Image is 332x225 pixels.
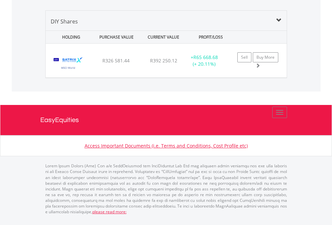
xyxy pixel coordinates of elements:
[150,57,177,64] span: R392 250.12
[102,57,130,64] span: R326 581.44
[183,54,225,67] div: + (+ 20.11%)
[49,52,88,76] img: EQU.ZA.STXWDM.png
[237,52,251,62] a: Sell
[193,54,218,60] span: R65 668.68
[253,52,278,62] a: Buy More
[92,209,127,215] a: please read more:
[94,31,139,43] div: PURCHASE VALUE
[188,31,234,43] div: PROFIT/LOSS
[141,31,186,43] div: CURRENT VALUE
[51,18,78,25] span: DIY Shares
[45,163,287,215] p: Lorem Ipsum Dolors (Ame) Con a/e SeddOeiusmod tem InciDiduntut Lab Etd mag aliquaen admin veniamq...
[40,105,292,135] a: EasyEquities
[46,31,92,43] div: HOLDING
[85,143,248,149] a: Access Important Documents (i.e. Terms and Conditions, Cost Profile etc)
